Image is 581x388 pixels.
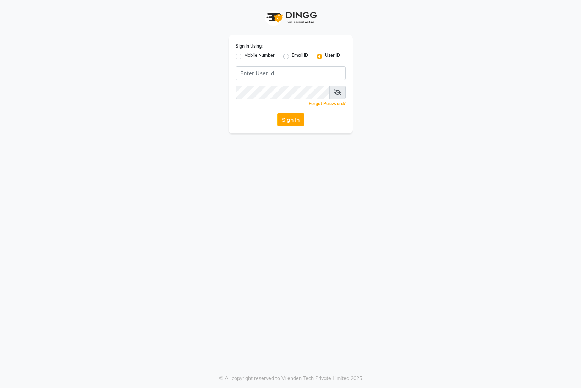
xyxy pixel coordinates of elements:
img: logo1.svg [262,7,319,28]
label: User ID [325,52,340,61]
input: Username [236,66,346,80]
a: Forgot Password? [309,101,346,106]
label: Mobile Number [244,52,275,61]
label: Sign In Using: [236,43,263,49]
input: Username [236,86,330,99]
button: Sign In [277,113,304,126]
label: Email ID [292,52,308,61]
